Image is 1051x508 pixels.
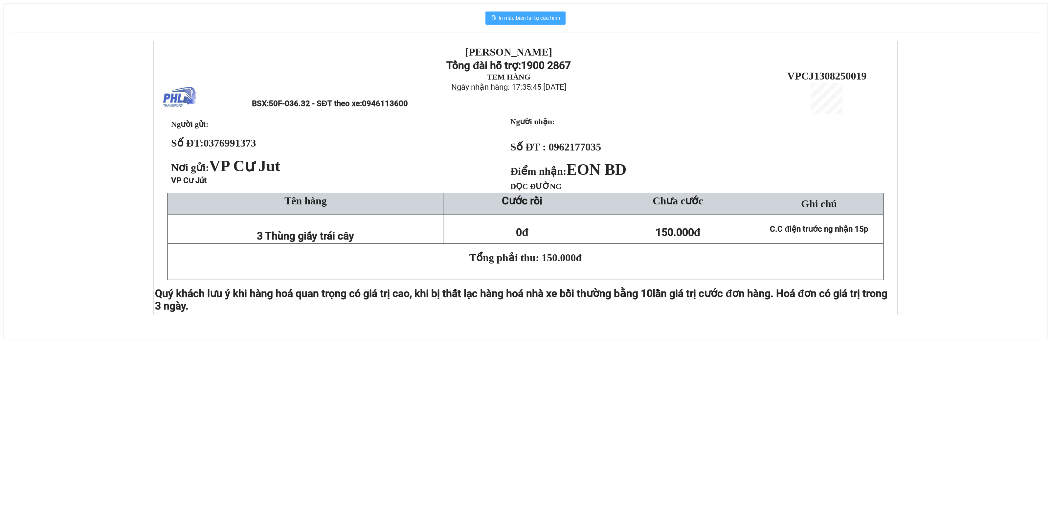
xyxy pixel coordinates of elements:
span: EON BD [567,161,627,178]
span: 50F-036.32 - SĐT theo xe: [269,99,408,108]
strong: Cước rồi [502,195,542,207]
button: printerIn mẫu biên lai tự cấu hình [485,12,566,25]
img: logo [163,81,196,114]
span: Ngày nhận hàng: 17:35:45 [DATE] [451,82,566,92]
span: C.C điện trước ng nhận 15p [770,224,868,234]
span: 0đ [516,226,528,239]
span: Chưa cước [653,195,703,207]
span: DỌC ĐƯỜNG [510,182,562,191]
span: VP Cư Jut [209,157,280,174]
strong: Người nhận: [510,117,555,126]
span: Ghi chú [801,198,837,210]
span: 0946113600 [362,99,408,108]
span: 3 Thùng giấy trái cây [257,230,354,242]
strong: TEM HÀNG [487,73,530,81]
span: 150.000đ [656,226,701,239]
span: VPCJ1308250019 [787,70,867,82]
span: 0962177035 [548,141,601,153]
strong: Điểm nhận: [510,165,626,177]
strong: Tổng đài hỗ trợ: [446,59,521,72]
span: 0376991373 [204,137,256,149]
strong: [PERSON_NAME] [465,46,552,58]
span: Tổng phải thu: 150.000đ [469,252,582,264]
span: Nơi gửi: [171,162,283,173]
span: Người gửi: [171,120,209,128]
span: VP Cư Jút [171,176,207,185]
span: printer [491,15,496,21]
span: In mẫu biên lai tự cấu hình [499,14,560,22]
span: Quý khách lưu ý khi hàng hoá quan trọng có giá trị cao, khi bị thất lạc hàng hoá nhà xe bồi thườn... [155,287,653,300]
span: Tên hàng [284,195,327,207]
strong: 1900 2867 [521,59,571,72]
span: BSX: [252,99,408,108]
span: lần giá trị cước đơn hàng. Hoá đơn có giá trị trong 3 ngày. [155,287,887,312]
strong: Số ĐT : [510,141,546,153]
strong: Số ĐT: [171,137,256,149]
